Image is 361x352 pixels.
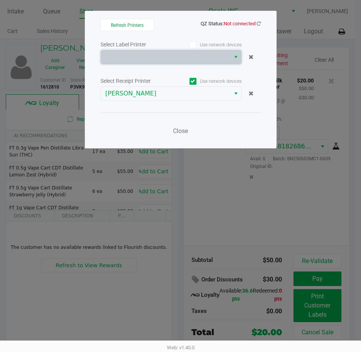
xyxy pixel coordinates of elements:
button: Select [230,50,241,64]
button: Close [169,123,192,139]
div: Select Label Printer [101,41,171,49]
button: Select [230,87,241,100]
div: Select Receipt Printer [101,77,171,85]
span: QZ Status: [201,21,261,26]
kendo-dropdownlist: NO DATA FOUND [101,50,242,64]
span: Not connected [224,21,256,26]
label: Use network devices [171,78,242,85]
label: Use network devices [171,41,242,48]
span: Web: v1.40.0 [167,345,195,350]
button: Refresh Printers [101,19,154,31]
span: Close [173,127,188,135]
span: Refresh Printers [111,23,143,28]
span: [PERSON_NAME] [105,89,226,98]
